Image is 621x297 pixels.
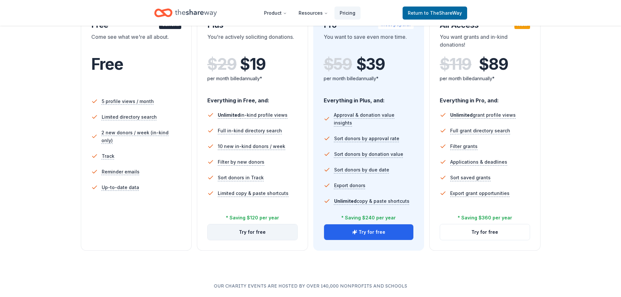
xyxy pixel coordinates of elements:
p: Our charity events are hosted by over 140,000 nonprofits and schools [26,282,595,290]
div: You want grants and in-kind donations! [440,33,530,51]
div: * Saving $120 per year [226,214,279,222]
div: per month billed annually* [324,75,414,82]
div: per month billed annually* [207,75,298,82]
div: You want to save even more time. [324,33,414,51]
span: Sort donors by donation value [334,150,403,158]
span: Unlimited [218,112,240,118]
span: Approval & donation value insights [334,111,414,127]
span: Full in-kind directory search [218,127,282,135]
a: Returnto TheShareWay [403,7,467,20]
span: $ 39 [356,55,385,73]
span: Sort donors in Track [218,174,264,182]
span: 5 profile views / month [102,97,154,105]
div: * Saving $360 per year [458,214,512,222]
span: in-kind profile views [218,112,288,118]
span: Free [91,54,123,74]
span: Applications & deadlines [450,158,507,166]
button: Resources [293,7,333,20]
div: per month billed annually* [440,75,530,82]
span: Track [102,152,114,160]
span: Sort donors by due date [334,166,389,174]
span: Reminder emails [102,168,140,176]
span: copy & paste shortcuts [334,198,409,204]
span: Filter grants [450,142,478,150]
span: grant profile views [450,112,516,118]
div: You're actively soliciting donations. [207,33,298,51]
button: Try for free [208,224,297,240]
span: Sort saved grants [450,174,491,182]
span: $ 19 [240,55,265,73]
div: * Saving $240 per year [341,214,396,222]
button: Product [259,7,292,20]
span: Limited directory search [102,113,157,121]
span: to TheShareWay [424,10,462,16]
span: Sort donors by approval rate [334,135,399,142]
nav: Main [259,5,361,21]
div: Everything in Pro, and: [440,91,530,105]
span: Return [408,9,462,17]
span: $ 89 [479,55,508,73]
span: 10 new in-kind donors / week [218,142,285,150]
span: Up-to-date data [102,184,139,191]
span: 2 new donors / week (in-kind only) [101,129,181,144]
span: Limited copy & paste shortcuts [218,189,288,197]
a: Pricing [334,7,361,20]
span: Filter by new donors [218,158,264,166]
span: Export donors [334,182,365,189]
a: Home [154,5,217,21]
span: Full grant directory search [450,127,510,135]
span: Export grant opportunities [450,189,510,197]
div: Everything in Plus, and: [324,91,414,105]
div: Everything in Free, and: [207,91,298,105]
span: Unlimited [334,198,357,204]
button: Try for free [440,224,530,240]
div: Come see what we're all about. [91,33,182,51]
button: Try for free [324,224,414,240]
span: Unlimited [450,112,473,118]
